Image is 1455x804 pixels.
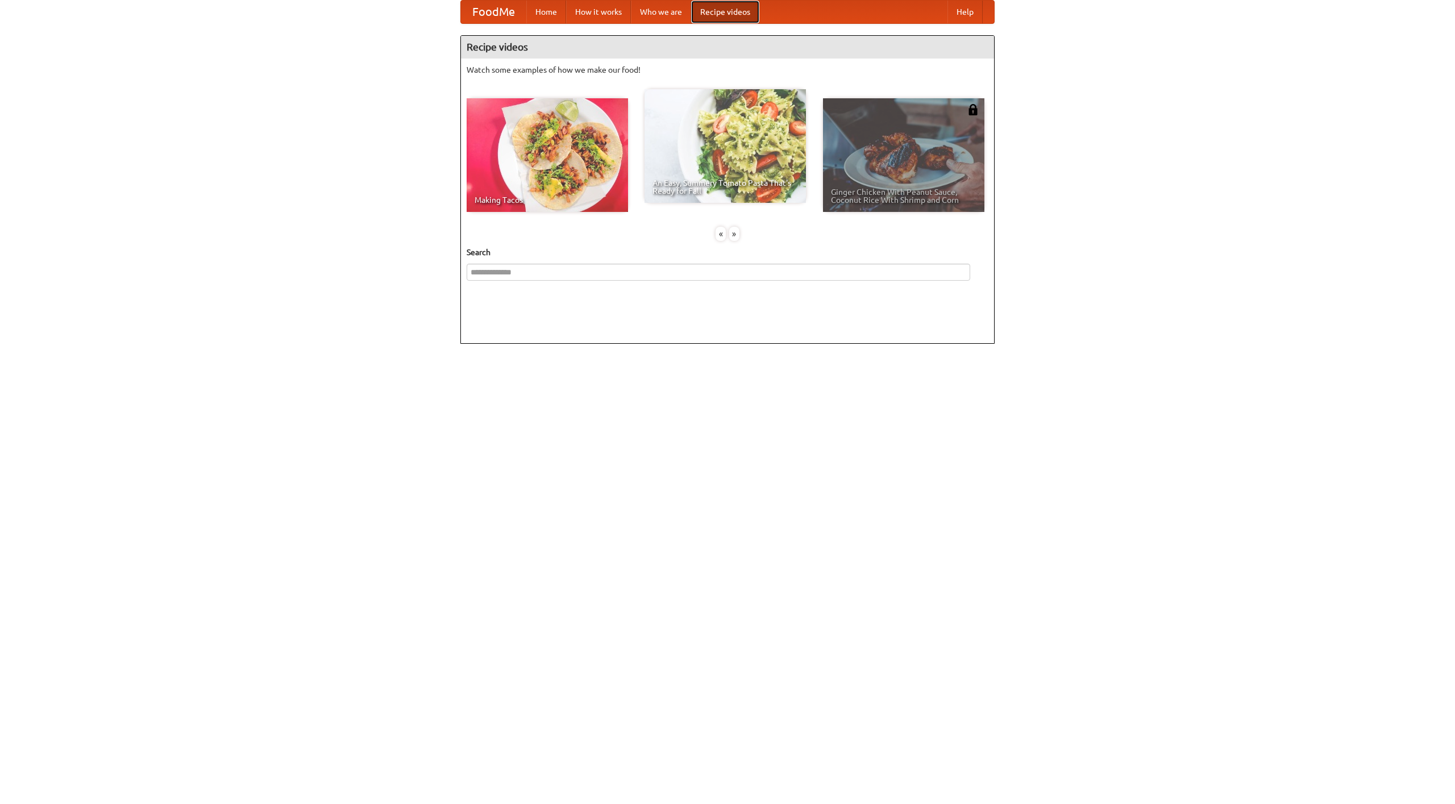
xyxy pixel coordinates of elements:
span: Making Tacos [475,196,620,204]
img: 483408.png [967,104,979,115]
p: Watch some examples of how we make our food! [467,64,988,76]
span: An Easy, Summery Tomato Pasta That's Ready for Fall [652,179,798,195]
a: An Easy, Summery Tomato Pasta That's Ready for Fall [645,89,806,203]
a: How it works [566,1,631,23]
a: FoodMe [461,1,526,23]
div: » [729,227,739,241]
div: « [716,227,726,241]
a: Who we are [631,1,691,23]
a: Home [526,1,566,23]
a: Making Tacos [467,98,628,212]
h4: Recipe videos [461,36,994,59]
a: Recipe videos [691,1,759,23]
a: Help [947,1,983,23]
h5: Search [467,247,988,258]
